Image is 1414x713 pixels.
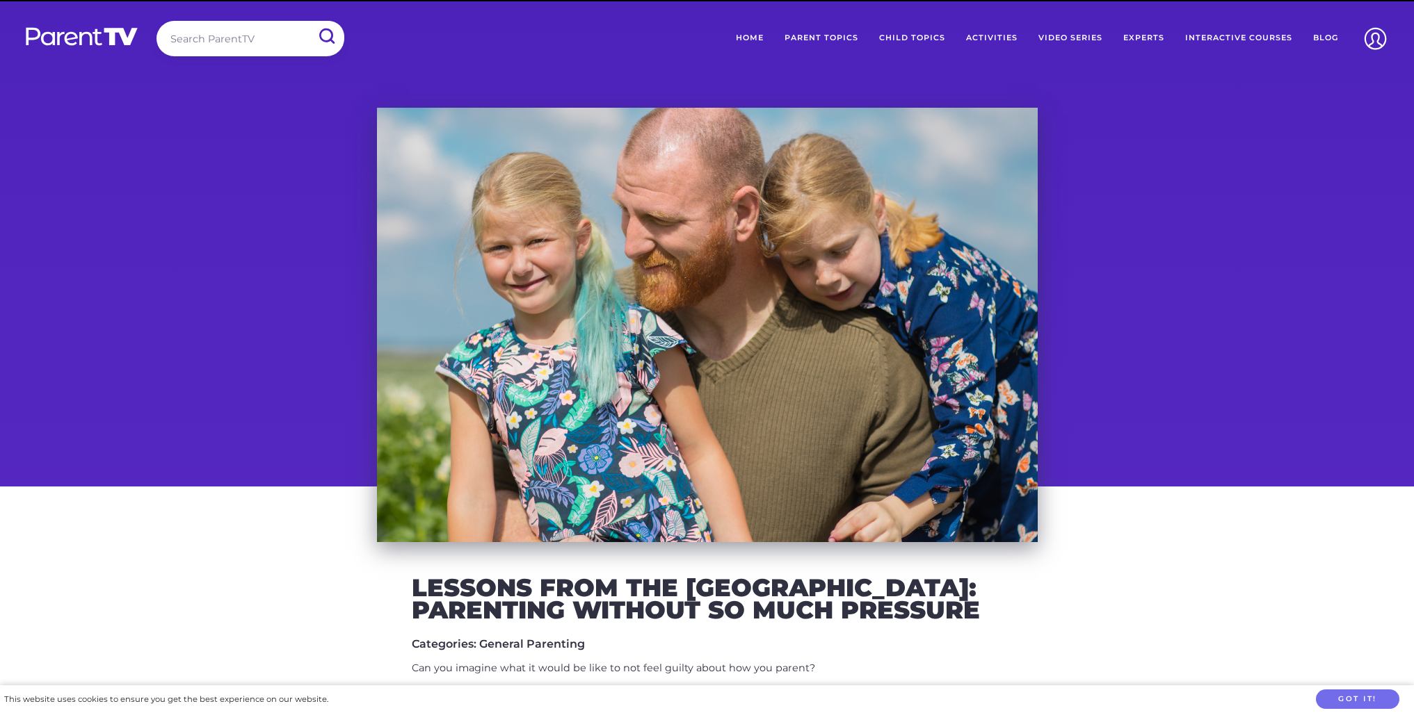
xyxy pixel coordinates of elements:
h5: Categories: General Parenting [412,637,1003,650]
a: Activities [956,21,1028,56]
a: Blog [1303,21,1349,56]
input: Search ParentTV [156,21,344,56]
a: Home [725,21,774,56]
input: Submit [308,21,344,52]
a: Interactive Courses [1175,21,1303,56]
p: Can you imagine what it would be like to not feel guilty about how you parent? [412,659,1003,678]
h2: Lessons from the [GEOGRAPHIC_DATA]: Parenting without so much pressure [412,577,1003,621]
a: Child Topics [869,21,956,56]
img: parenttv-logo-white.4c85aaf.svg [24,26,139,47]
img: Account [1358,21,1393,56]
a: Video Series [1028,21,1113,56]
button: Got it! [1316,689,1399,710]
a: Experts [1113,21,1175,56]
div: This website uses cookies to ensure you get the best experience on our website. [4,692,328,707]
a: Parent Topics [774,21,869,56]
